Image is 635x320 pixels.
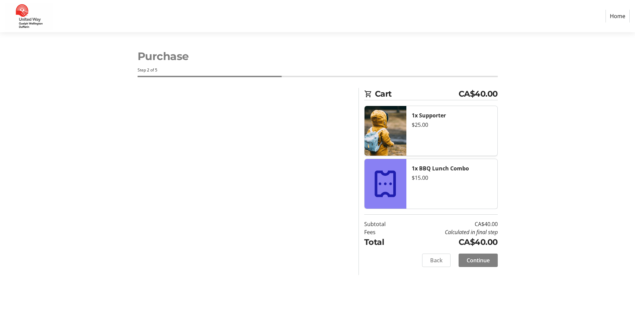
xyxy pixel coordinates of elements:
[138,48,498,64] h1: Purchase
[412,165,469,172] strong: 1x BBQ Lunch Combo
[459,254,498,267] button: Continue
[375,88,459,100] span: Cart
[412,174,492,182] div: $15.00
[138,67,498,73] div: Step 2 of 5
[5,3,53,30] img: United Way Guelph Wellington Dufferin's Logo
[430,256,443,264] span: Back
[365,106,406,156] img: Supporter
[606,10,630,22] a: Home
[403,228,498,236] td: Calculated in final step
[364,220,403,228] td: Subtotal
[412,121,492,129] div: $25.00
[422,254,451,267] button: Back
[467,256,490,264] span: Continue
[364,236,403,248] td: Total
[403,236,498,248] td: CA$40.00
[364,228,403,236] td: Fees
[459,88,498,100] span: CA$40.00
[403,220,498,228] td: CA$40.00
[412,112,446,119] strong: 1x Supporter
